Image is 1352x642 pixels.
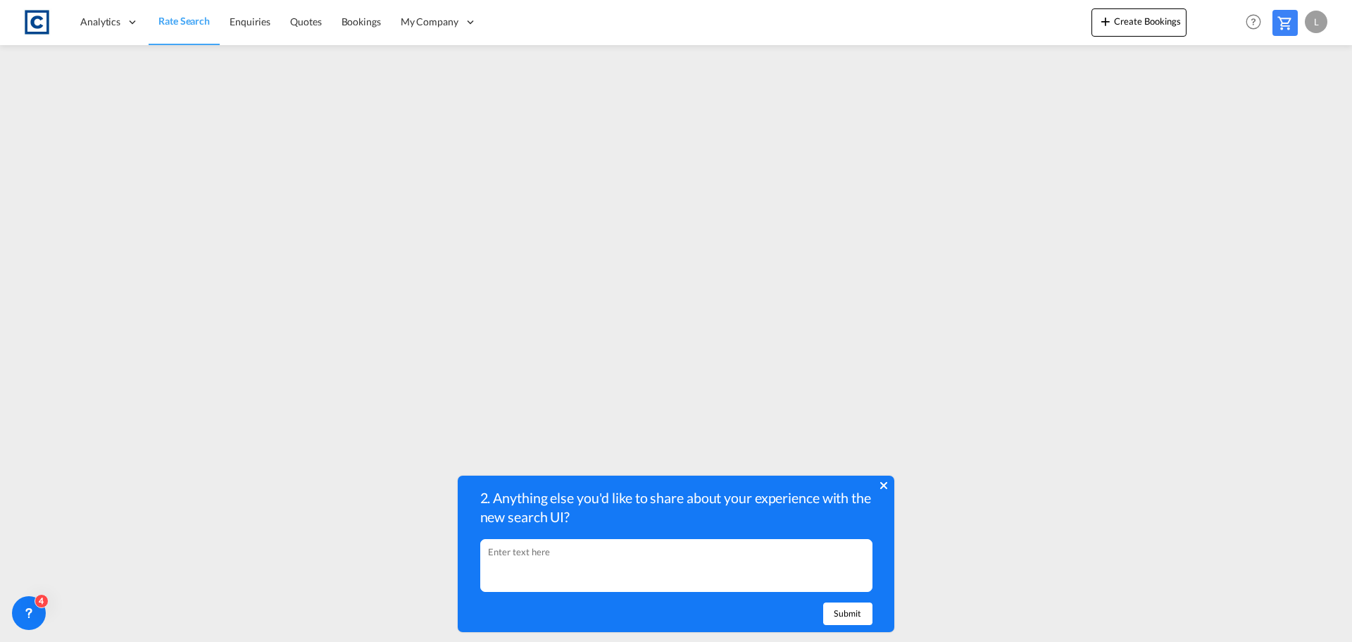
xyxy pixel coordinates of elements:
[80,15,120,29] span: Analytics
[21,6,53,38] img: 1fdb9190129311efbfaf67cbb4249bed.jpeg
[1305,11,1327,33] div: L
[290,16,321,27] span: Quotes
[230,16,270,27] span: Enquiries
[158,15,210,27] span: Rate Search
[1091,8,1187,37] button: icon-plus 400-fgCreate Bookings
[1097,13,1114,30] md-icon: icon-plus 400-fg
[401,15,458,29] span: My Company
[342,16,381,27] span: Bookings
[1241,10,1272,35] div: Help
[1241,10,1265,34] span: Help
